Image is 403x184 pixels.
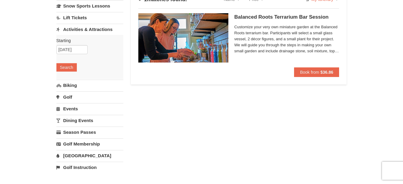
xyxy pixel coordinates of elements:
[56,115,123,126] a: Dining Events
[56,103,123,114] a: Events
[234,14,339,20] h5: Balanced Roots Terrarium Bar Session
[300,70,319,75] span: Book from
[56,127,123,138] a: Season Passes
[294,67,339,77] button: Book from $36.86
[138,13,228,63] img: 18871151-30-393e4332.jpg
[56,91,123,103] a: Golf
[56,80,123,91] a: Biking
[56,12,123,23] a: Lift Tickets
[56,150,123,161] a: [GEOGRAPHIC_DATA]
[56,138,123,149] a: Golf Membership
[56,63,77,72] button: Search
[56,38,119,44] label: Starting
[56,0,123,11] a: Snow Sports Lessons
[56,162,123,173] a: Golf Instruction
[56,24,123,35] a: Activities & Attractions
[320,70,333,75] strong: $36.86
[234,24,339,54] span: Customize your very own miniature garden at the Balanced Roots terrarium bar. Participants will s...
